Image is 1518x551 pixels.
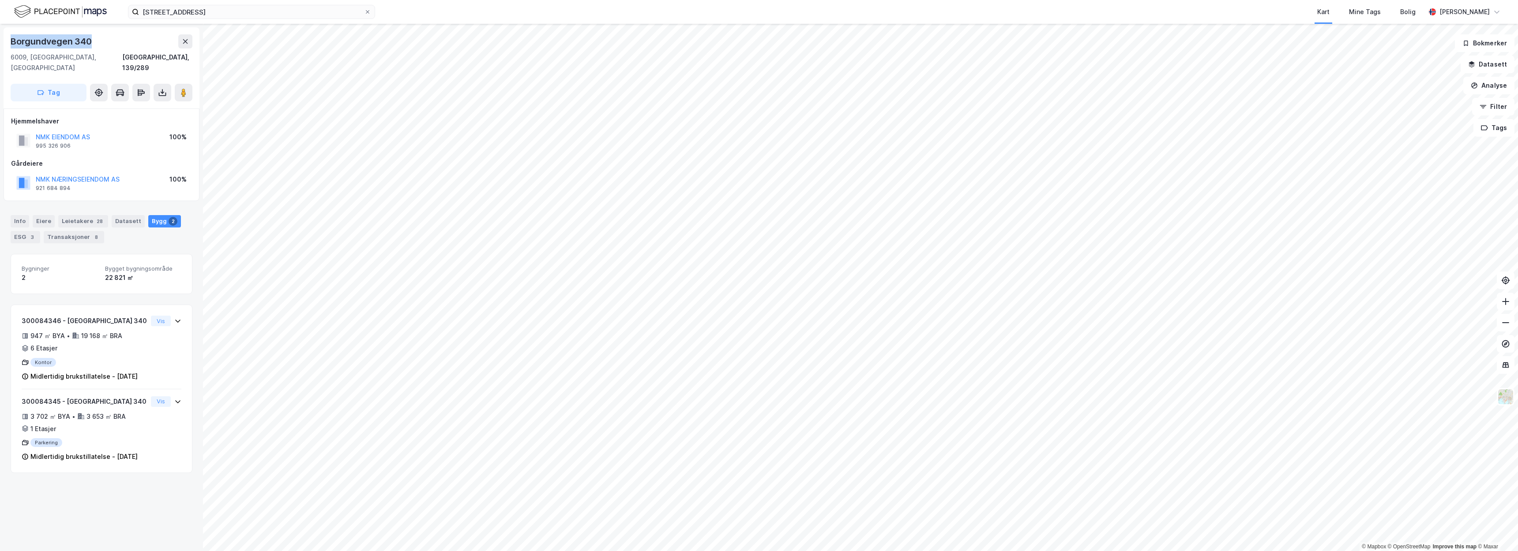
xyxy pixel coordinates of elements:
div: Leietakere [58,215,108,227]
div: 8 [92,233,101,242]
div: Transaksjoner [44,231,104,243]
div: 3 [28,233,37,242]
div: Midlertidig brukstillatelse - [DATE] [30,451,138,462]
img: Z [1497,388,1514,405]
span: Bygninger [22,265,98,272]
div: 6009, [GEOGRAPHIC_DATA], [GEOGRAPHIC_DATA] [11,52,122,73]
div: 947 ㎡ BYA [30,331,65,341]
div: 2 [169,217,177,226]
div: ESG [11,231,40,243]
div: 921 684 894 [36,185,71,192]
div: [PERSON_NAME] [1439,7,1490,17]
button: Datasett [1461,56,1514,73]
div: 19 168 ㎡ BRA [81,331,122,341]
div: 300084345 - [GEOGRAPHIC_DATA] 340 [22,396,147,407]
div: Bolig [1400,7,1416,17]
div: Eiere [33,215,55,227]
div: Kart [1317,7,1330,17]
div: 22 821 ㎡ [105,272,181,283]
div: 28 [95,217,105,226]
div: 3 702 ㎡ BYA [30,411,70,422]
div: 3 653 ㎡ BRA [86,411,126,422]
div: Borgundvegen 340 [11,34,94,48]
div: 300084346 - [GEOGRAPHIC_DATA] 340 [22,316,147,326]
div: 100% [169,174,187,185]
button: Tags [1473,119,1514,137]
div: Mine Tags [1349,7,1381,17]
div: Datasett [112,215,145,227]
div: 2 [22,272,98,283]
div: Kontrollprogram for chat [1474,509,1518,551]
button: Vis [151,316,171,326]
div: [GEOGRAPHIC_DATA], 139/289 [122,52,192,73]
img: logo.f888ab2527a4732fd821a326f86c7f29.svg [14,4,107,19]
div: Bygg [148,215,181,227]
div: • [67,332,70,339]
input: Søk på adresse, matrikkel, gårdeiere, leietakere eller personer [139,5,364,19]
div: Hjemmelshaver [11,116,192,127]
iframe: Chat Widget [1474,509,1518,551]
span: Bygget bygningsområde [105,265,181,272]
div: 995 326 906 [36,142,71,149]
button: Vis [151,396,171,407]
div: Midlertidig brukstillatelse - [DATE] [30,371,138,382]
div: 100% [169,132,187,142]
a: Improve this map [1433,544,1477,550]
div: 1 Etasjer [30,424,56,434]
button: Bokmerker [1455,34,1514,52]
div: 6 Etasjer [30,343,57,354]
button: Tag [11,84,86,101]
div: • [72,413,75,420]
div: Info [11,215,29,227]
button: Filter [1472,98,1514,115]
div: Gårdeiere [11,158,192,169]
a: OpenStreetMap [1388,544,1431,550]
button: Analyse [1463,77,1514,94]
a: Mapbox [1362,544,1386,550]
